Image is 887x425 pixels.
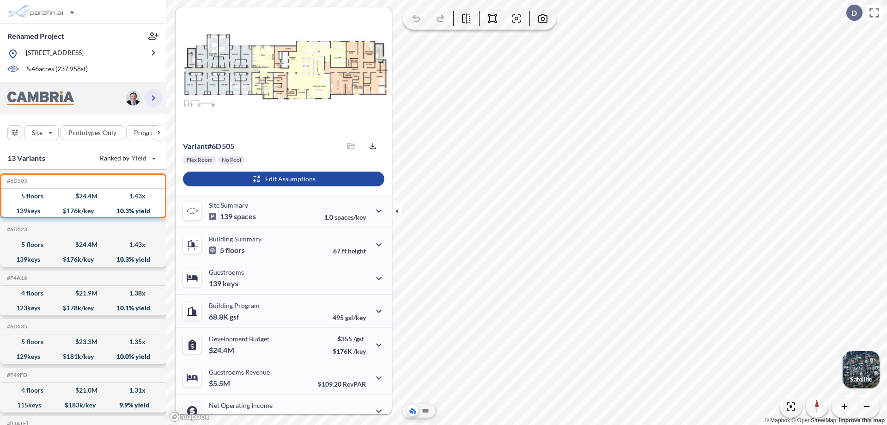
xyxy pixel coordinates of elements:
[348,247,366,255] span: height
[209,235,261,243] p: Building Summary
[333,314,366,321] p: 495
[327,413,366,421] p: 45.0%
[187,156,213,164] p: Flex Room
[209,201,248,209] p: Site Summary
[333,335,366,343] p: $355
[334,213,366,221] span: spaces/key
[5,226,27,233] h5: Click to copy the code
[843,351,880,388] button: Switcher ImageSatellite
[209,401,273,409] p: Net Operating Income
[209,345,236,355] p: $24.4M
[126,91,140,105] img: user logo
[5,323,27,330] h5: Click to copy the code
[209,412,231,421] p: $2.5M
[346,413,366,421] span: margin
[345,314,366,321] span: gsf/key
[222,156,241,164] p: No Pool
[420,405,431,416] button: Site Plan
[209,302,260,309] p: Building Program
[209,268,244,276] p: Guestrooms
[851,9,857,17] p: D
[209,212,256,221] p: 139
[26,64,88,74] p: 5.46 acres ( 237,958 sf)
[7,31,64,41] p: Renamed Project
[134,128,160,137] p: Program
[209,246,245,255] p: 5
[333,347,366,355] p: $176K
[169,412,210,422] a: Mapbox homepage
[32,128,43,137] p: Site
[126,125,176,140] button: Program
[333,247,366,255] p: 67
[324,213,366,221] p: 1.0
[183,142,207,150] span: Variant
[234,212,256,221] span: spaces
[5,275,27,281] h5: Click to copy the code
[209,312,239,321] p: 68.8K
[343,380,366,388] span: RevPAR
[24,125,59,140] button: Site
[209,368,270,376] p: Guestrooms Revenue
[183,172,384,186] button: Edit Assumptions
[342,247,346,255] span: ft
[353,347,366,355] span: /key
[209,335,269,343] p: Development Budget
[223,279,238,288] span: keys
[7,153,45,164] p: 13 Variants
[765,417,790,424] a: Mapbox
[61,125,124,140] button: Prototypes Only
[68,128,116,137] p: Prototypes Only
[353,335,364,343] span: /gsf
[791,417,836,424] a: OpenStreetMap
[7,91,74,105] img: BrandImage
[265,174,316,184] p: Edit Assumptions
[209,279,238,288] p: 139
[26,48,84,60] p: [STREET_ADDRESS]
[843,351,880,388] img: Switcher Image
[850,376,872,383] p: Satellite
[183,142,234,151] p: # 6d505
[92,151,162,166] button: Ranked by Yield
[5,178,27,184] h5: Click to copy the code
[230,312,239,321] span: gsf
[5,372,27,378] h5: Click to copy the code
[132,154,147,163] span: Yield
[209,379,231,388] p: $5.5M
[225,246,245,255] span: floors
[839,417,885,424] a: Improve this map
[407,405,418,416] button: Aerial View
[318,380,366,388] p: $109.20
